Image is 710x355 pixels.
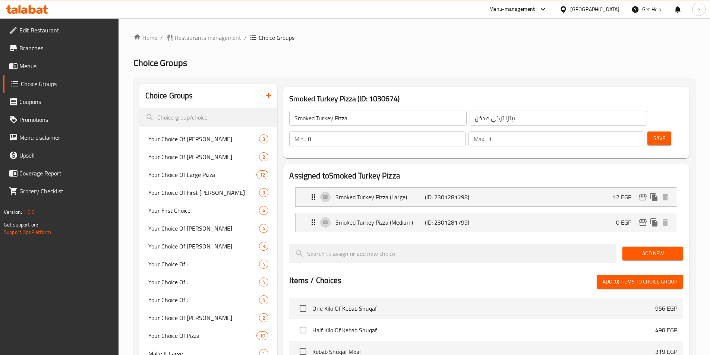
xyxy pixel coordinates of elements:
span: Menu disclaimer [19,133,113,142]
span: Your Choice Of : [148,260,259,269]
span: 4 [259,207,268,214]
div: Your Choice Of [PERSON_NAME]2 [139,148,278,166]
a: Upsell [3,146,119,164]
div: Your Choice Of :4 [139,273,278,291]
span: Select choice [295,322,311,338]
li: Expand [289,210,683,235]
span: Save [653,134,665,143]
span: Select choice [295,301,311,316]
span: Half Kilo Of Kebab Shuqaf [312,326,655,335]
span: Upsell [19,151,113,160]
p: Smoked Turkey Pizza (Large) [335,193,425,202]
span: Your Choice Of [PERSON_NAME] [148,242,259,251]
a: Grocery Checklist [3,182,119,200]
div: Your Choice Of [PERSON_NAME]2 [139,309,278,327]
span: Add New [628,249,677,258]
div: Menu-management [489,5,535,14]
p: Smoked Turkey Pizza (Medium) [335,218,425,227]
a: Home [133,33,157,42]
div: Your Choice Of Large Pizza12 [139,166,278,184]
span: 4 [259,279,268,286]
p: 12 EGP [613,193,637,202]
span: Your Choice Of Large Pizza [148,170,257,179]
a: Coverage Report [3,164,119,182]
span: 10 [257,332,268,339]
div: Expand [296,188,677,206]
li: Expand [289,184,683,210]
span: Your Choice Of [PERSON_NAME] [148,224,259,233]
span: Version: [4,207,22,217]
div: Your Choice Of :4 [139,291,278,309]
div: Choices [259,224,268,233]
p: 956 EGP [655,304,677,313]
span: Restaurants management [175,33,241,42]
a: Promotions [3,111,119,129]
span: 4 [259,225,268,232]
span: Your Choice Of [PERSON_NAME] [148,134,259,143]
div: Choices [259,242,268,251]
span: Your Choice Of Pizza [148,331,257,340]
div: Choices [259,188,268,197]
span: Menus [19,61,113,70]
li: / [160,33,163,42]
div: Choices [259,206,268,215]
span: Your First Choice [148,206,259,215]
span: One Kilo Of Kebab Shuqaf [312,304,655,313]
button: edit [637,217,649,228]
p: (ID: 2301281799) [425,218,485,227]
span: 4 [259,297,268,304]
span: Edit Restaurant [19,26,113,35]
input: search [289,244,616,263]
button: duplicate [649,191,660,203]
span: Branches [19,44,113,53]
button: Save [647,131,671,145]
h2: Choice Groups [145,90,193,101]
div: Your Choice Of [PERSON_NAME]3 [139,237,278,255]
div: [GEOGRAPHIC_DATA] [570,5,619,13]
span: Your Choice Of : [148,295,259,304]
span: 1.0.0 [23,207,35,217]
div: Your Choice Of [PERSON_NAME]4 [139,219,278,237]
div: Your First Choice4 [139,202,278,219]
div: Choices [256,331,268,340]
span: 4 [259,261,268,268]
span: 12 [257,171,268,178]
div: Choices [256,170,268,179]
a: Branches [3,39,119,57]
span: Your Choice Of First [PERSON_NAME] [148,188,259,197]
button: edit [637,191,649,203]
span: 2 [259,314,268,321]
span: 3 [259,243,268,250]
span: Coupons [19,97,113,106]
p: (ID: 2301281798) [425,193,485,202]
button: duplicate [649,217,660,228]
input: search [139,108,278,127]
span: Choice Groups [259,33,294,42]
div: Choices [259,134,268,143]
p: 0 EGP [616,218,637,227]
span: Choice Groups [133,54,187,71]
span: Your Choice Of : [148,278,259,286]
h3: Smoked Turkey Pizza (ID: 1030674) [289,93,683,105]
button: delete [660,217,671,228]
span: e [697,5,700,13]
nav: breadcrumb [133,33,695,42]
span: 2 [259,153,268,161]
div: Choices [259,313,268,322]
span: 3 [259,189,268,196]
a: Menu disclaimer [3,129,119,146]
div: Your Choice Of Pizza10 [139,327,278,345]
li: / [244,33,247,42]
p: Max: [474,134,485,143]
span: Get support on: [4,220,38,229]
span: Grocery Checklist [19,187,113,196]
a: Edit Restaurant [3,21,119,39]
span: Coverage Report [19,169,113,178]
div: Your Choice Of First [PERSON_NAME]3 [139,184,278,202]
div: Expand [296,213,677,232]
div: Your Choice Of :4 [139,255,278,273]
span: 3 [259,136,268,143]
span: Your Choice Of [PERSON_NAME] [148,313,259,322]
p: Min: [294,134,305,143]
a: Support.OpsPlatform [4,227,51,237]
